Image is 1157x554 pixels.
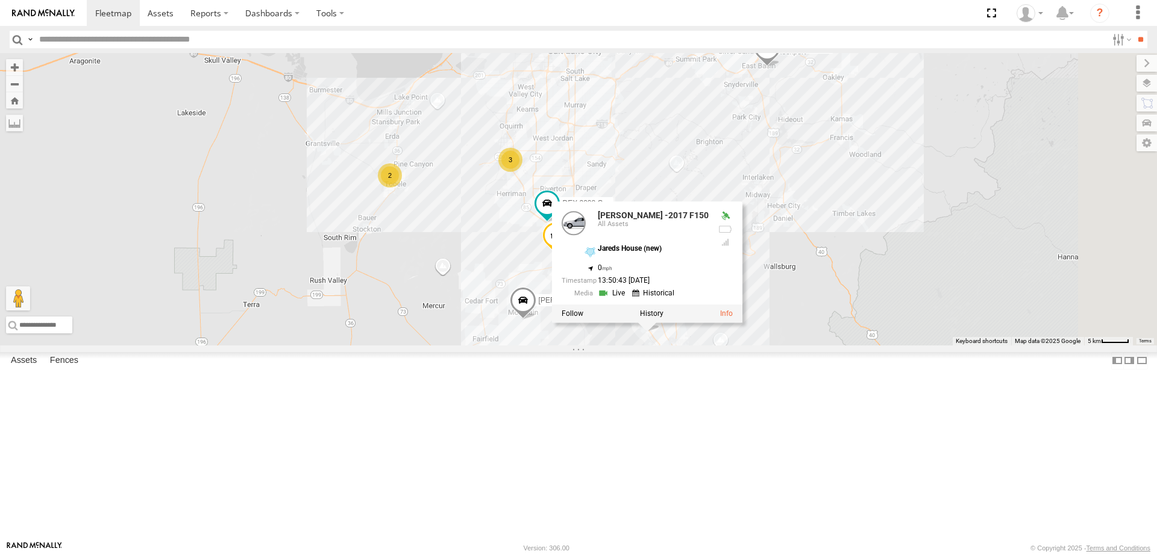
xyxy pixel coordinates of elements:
label: Measure [6,115,23,131]
label: Dock Summary Table to the Right [1123,352,1135,370]
label: Search Filter Options [1108,31,1133,48]
a: View Asset Details [720,309,733,318]
div: 2 [378,163,402,187]
button: Zoom out [6,75,23,92]
div: All Assets [598,221,709,228]
label: Realtime tracking of Asset [562,309,583,318]
div: Version: 306.00 [524,544,569,552]
label: Map Settings [1137,134,1157,151]
button: Map Scale: 5 km per 43 pixels [1084,337,1133,345]
button: Zoom Home [6,92,23,109]
a: Visit our Website [7,542,62,554]
div: Jareds House (new) [598,245,709,253]
button: Zoom in [6,59,23,75]
button: Keyboard shortcuts [956,337,1008,345]
div: Valid GPS Fix [718,211,733,221]
a: Terms (opens in new tab) [1139,339,1152,344]
div: No battery health information received from this device. [718,224,733,234]
a: Terms and Conditions [1086,544,1150,552]
a: View Live Media Streams [598,288,629,299]
label: Search Query [25,31,35,48]
label: Fences [44,352,84,369]
span: 0 [598,263,613,272]
div: Date/time of location update [562,277,709,285]
a: View Historical Media Streams [632,288,678,299]
label: Assets [5,352,43,369]
span: Map data ©2025 Google [1015,338,1080,344]
a: View Asset Details [562,211,586,235]
label: Dock Summary Table to the Left [1111,352,1123,370]
button: Drag Pegman onto the map to open Street View [6,286,30,310]
div: Allen Bauer [1012,4,1047,22]
a: [PERSON_NAME] -2017 F150 [598,210,709,220]
div: © Copyright 2025 - [1030,544,1150,552]
label: Hide Summary Table [1136,352,1148,370]
img: rand-logo.svg [12,9,75,17]
i: ? [1090,4,1109,23]
div: Last Event GSM Signal Strength [718,238,733,247]
span: [PERSON_NAME] 2020 F350 GT2 [539,296,651,304]
div: 3 [498,148,522,172]
label: View Asset History [640,309,663,318]
span: 5 km [1088,338,1101,344]
span: DEX 2008 Chevy [563,199,618,207]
